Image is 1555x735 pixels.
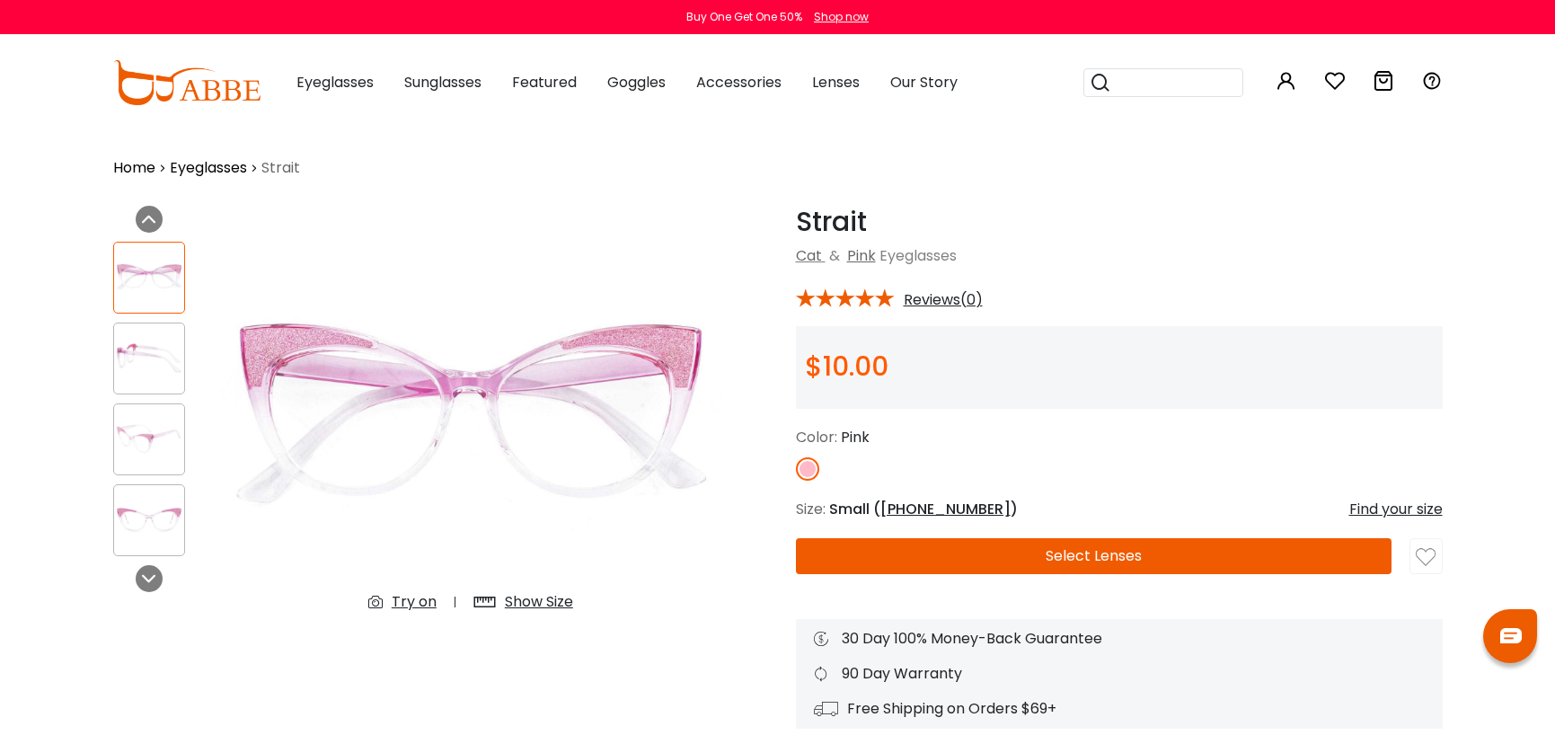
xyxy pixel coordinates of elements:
[805,347,888,385] span: $10.00
[512,72,577,93] span: Featured
[814,663,1425,685] div: 90 Day Warranty
[814,698,1425,720] div: Free Shipping on Orders $69+
[796,499,826,519] span: Size:
[404,72,482,93] span: Sunglasses
[880,499,1011,519] span: [PHONE_NUMBER]
[812,72,860,93] span: Lenses
[296,72,374,93] span: Eyeglasses
[686,9,802,25] div: Buy One Get One 50%
[696,72,782,93] span: Accessories
[796,206,1443,238] h1: Strait
[879,245,957,266] span: Eyeglasses
[505,591,573,613] div: Show Size
[805,9,869,24] a: Shop now
[814,628,1425,650] div: 30 Day 100% Money-Back Guarantee
[890,72,958,93] span: Our Story
[113,157,155,179] a: Home
[217,206,723,627] img: Strait Pink Plastic Eyeglasses , UniversalBridgeFit Frames from ABBE Glasses
[114,421,184,456] img: Strait Pink Plastic Eyeglasses , UniversalBridgeFit Frames from ABBE Glasses
[1500,628,1522,643] img: chat
[829,499,1018,519] span: Small ( )
[847,245,876,266] a: Pink
[904,292,983,308] span: Reviews(0)
[826,245,844,266] span: &
[1349,499,1443,520] div: Find your size
[113,60,261,105] img: abbeglasses.com
[841,427,870,447] span: Pink
[392,591,437,613] div: Try on
[796,538,1392,574] button: Select Lenses
[114,260,184,295] img: Strait Pink Plastic Eyeglasses , UniversalBridgeFit Frames from ABBE Glasses
[114,341,184,376] img: Strait Pink Plastic Eyeglasses , UniversalBridgeFit Frames from ABBE Glasses
[114,502,184,537] img: Strait Pink Plastic Eyeglasses , UniversalBridgeFit Frames from ABBE Glasses
[796,245,822,266] a: Cat
[1416,547,1436,567] img: like
[170,157,247,179] a: Eyeglasses
[796,427,837,447] span: Color:
[261,157,300,179] span: Strait
[814,9,869,25] div: Shop now
[607,72,666,93] span: Goggles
